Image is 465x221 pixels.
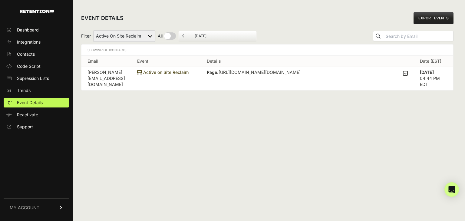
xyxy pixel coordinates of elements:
[137,70,189,75] span: Active on Site Reclaim
[4,122,69,132] a: Support
[420,70,434,75] strong: [DATE]
[207,69,314,75] p: [URL][DOMAIN_NAME][DOMAIN_NAME]
[17,112,38,118] span: Reactivate
[444,182,459,197] div: Open Intercom Messenger
[17,63,41,69] span: Code Script
[81,56,131,67] th: Email
[17,87,31,94] span: Trends
[17,27,39,33] span: Dashboard
[4,49,69,59] a: Contacts
[20,10,54,13] img: Retention.com
[17,124,33,130] span: Support
[4,110,69,120] a: Reactivate
[201,56,414,67] th: Details
[81,67,131,90] td: [PERSON_NAME][EMAIL_ADDRESS][DOMAIN_NAME]
[414,12,453,24] a: EXPORT EVENTS
[4,74,69,83] a: Supression Lists
[108,48,127,52] span: Contacts.
[102,48,104,52] span: 1
[4,98,69,107] a: Event Details
[4,37,69,47] a: Integrations
[17,75,49,81] span: Supression Lists
[4,86,69,95] a: Trends
[131,56,201,67] th: Event
[81,33,91,39] span: Filter
[109,48,110,52] span: 1
[384,32,453,41] input: Search by Email
[81,14,124,22] h2: EVENT DETAILS
[4,198,69,217] a: MY ACCOUNT
[17,100,43,106] span: Event Details
[10,205,39,211] span: MY ACCOUNT
[414,56,453,67] th: Date (EST)
[87,47,127,53] div: Showing of
[414,67,453,90] td: 04:44 PM EDT
[93,30,155,42] select: Filter
[207,70,219,75] strong: Page:
[17,39,41,45] span: Integrations
[4,61,69,71] a: Code Script
[4,25,69,35] a: Dashboard
[17,51,35,57] span: Contacts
